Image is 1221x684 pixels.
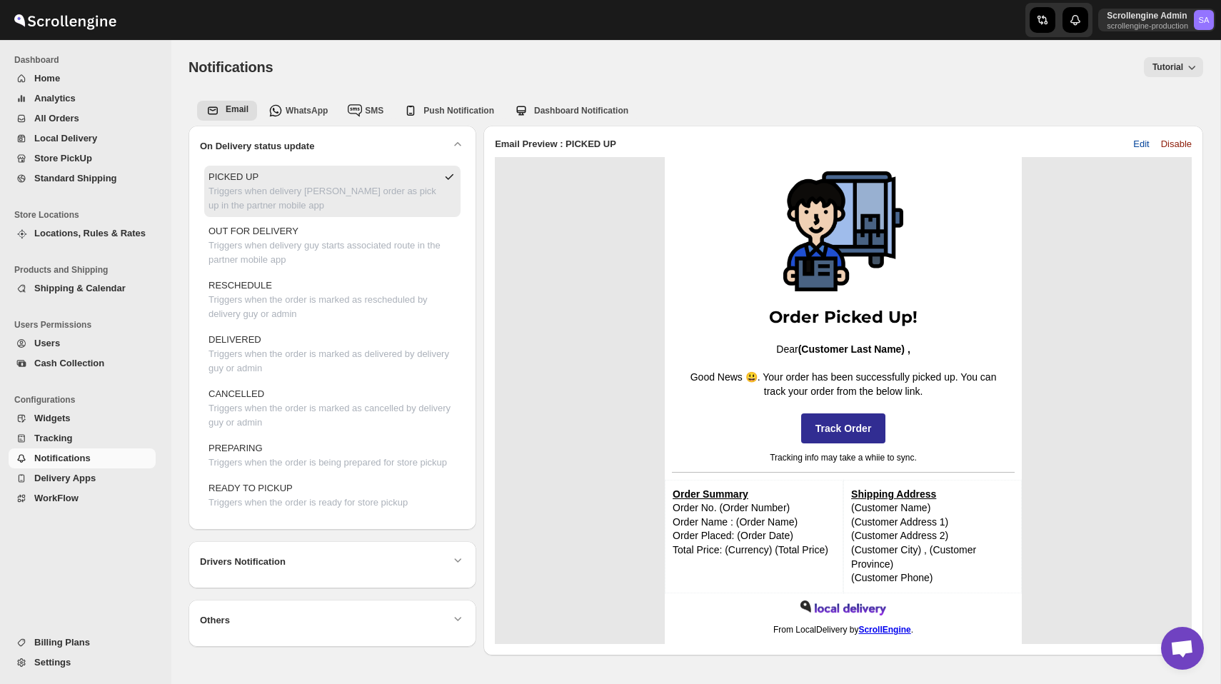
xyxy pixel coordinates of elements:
button: OUT FOR DELIVERYTriggers when delivery guy starts associated route in the partner mobile app [204,220,461,271]
span: Shipping & Calendar [34,283,126,293]
p: Order No. (Order Number) [673,501,835,515]
button: Edit [1125,133,1157,156]
span: Settings [34,657,71,668]
p: Dear [679,343,1008,371]
span: WorkFlow [34,493,79,503]
span: Notifications [189,59,273,75]
button: DELIVEREDTriggers when the order is marked as delivered by delivery guy or admin [204,328,461,380]
button: All Orders [9,109,156,129]
span: From LocalDelivery by . [773,625,913,635]
span: Disable [1161,137,1192,151]
button: Disable [1152,133,1200,156]
p: Triggers when the order is being prepared for store pickup [208,456,447,470]
button: Notifications [9,448,156,468]
p: Triggers when delivery guy starts associated route in the partner mobile app [208,238,456,267]
span: WhatsApp [286,106,328,116]
span: Local Delivery [34,133,97,144]
span: Delivery Apps [34,473,96,483]
span: Tutorial [1152,62,1183,72]
button: whatsapp-tab [260,101,336,121]
p: Triggers when the order is marked as cancelled by delivery guy or admin [208,401,456,430]
p: Triggers when the order is marked as rescheduled by delivery guy or admin [208,293,456,321]
p: Triggers when the order is marked as delivered by delivery guy or admin [208,347,456,376]
span: Notifications [34,453,91,463]
button: Locations, Rules & Rates [9,223,156,243]
strong: Order Summary [673,488,748,500]
button: push-notification-tab [395,101,503,121]
button: webapp-tab [506,101,637,121]
span: SMS [365,106,383,116]
button: WorkFlow [9,488,156,508]
span: Dashboard Notification [534,106,628,116]
button: Users [9,333,156,353]
p: (Customer Address 2) (Customer City) , (Customer Province) (Customer Phone) [851,529,1014,585]
button: Cash Collection [9,353,156,373]
button: Delivery Apps [9,468,156,488]
span: Store PickUp [34,153,92,164]
button: Settings [9,653,156,673]
button: PREPARINGTriggers when the order is being prepared for store pickup [204,437,461,474]
span: Home [34,73,60,84]
span: Store Locations [14,209,161,221]
p: Triggers when delivery [PERSON_NAME] order as pick up in the partner mobile app [208,184,436,213]
button: User menu [1098,9,1215,31]
span: Products and Shipping [14,264,161,276]
span: Users Permissions [14,319,161,331]
button: Tracking [9,428,156,448]
span: Dashboard [14,54,161,66]
p: DELIVERED [208,333,456,347]
p: (Customer Address 1) [851,515,1014,530]
p: scrollengine-production [1107,21,1188,30]
span: Push Notification [423,106,494,116]
p: PICKED UP [208,170,436,184]
p: CANCELLED [208,387,456,401]
p: Triggers when the order is ready for store pickup [208,496,408,510]
strong: Track Order [815,423,872,434]
button: Billing Plans [9,633,156,653]
h2: Drivers Notification [200,555,286,569]
span: Edit [1133,137,1149,151]
p: OUT FOR DELIVERY [208,224,456,238]
a: Track Order [801,413,886,443]
span: Locations, Rules & Rates [34,228,146,238]
span: Standard Shipping [34,173,117,183]
h2: Email Preview : PICKED UP [495,137,616,151]
span: All Orders [34,113,79,124]
p: Order Placed: (Order Date) Total Price: (Currency) (Total Price) [673,529,835,557]
strong: Shipping Address [851,488,936,500]
span: Configurations [14,394,161,406]
span: Widgets [34,413,70,423]
p: Scrollengine Admin [1107,10,1188,21]
img: ScrollEngine [11,2,119,38]
button: READY TO PICKUPTriggers when the order is ready for store pickup [204,477,461,514]
span: Billing Plans [34,637,90,648]
button: email-tab [197,101,257,121]
p: Order Name : (Order Name) [673,515,835,530]
span: Users [34,338,60,348]
h2: On Delivery status update [200,139,314,154]
p: (Customer Name) [851,501,1014,515]
a: ScrollEngine [858,625,910,635]
text: SA [1199,16,1210,24]
span: Tracking [34,433,72,443]
button: Analytics [9,89,156,109]
span: Tracking info may take a whiie to sync. [770,453,917,463]
button: Widgets [9,408,156,428]
button: Shipping & Calendar [9,278,156,298]
span: Email [226,104,248,114]
p: PREPARING [208,441,447,456]
span: Analytics [34,93,76,104]
span: Cash Collection [34,358,104,368]
button: PICKED UPTriggers when delivery [PERSON_NAME] order as pick up in the partner mobile app [204,166,461,217]
button: Tutorial [1144,57,1203,77]
button: CANCELLEDTriggers when the order is marked as cancelled by delivery guy or admin [204,383,461,434]
p: READY TO PICKUP [208,481,408,496]
button: whatsapp-tab [339,101,392,121]
h2: Others [200,613,230,628]
strong: Order Picked Up! [769,307,918,327]
strong: (Customer Last Name) , [798,343,910,355]
span: Scrollengine Admin [1194,10,1214,30]
div: Open chat [1161,627,1204,670]
p: Good News 😃. Your order has been successfully picked up. You can track your order from the below ... [679,371,1008,398]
